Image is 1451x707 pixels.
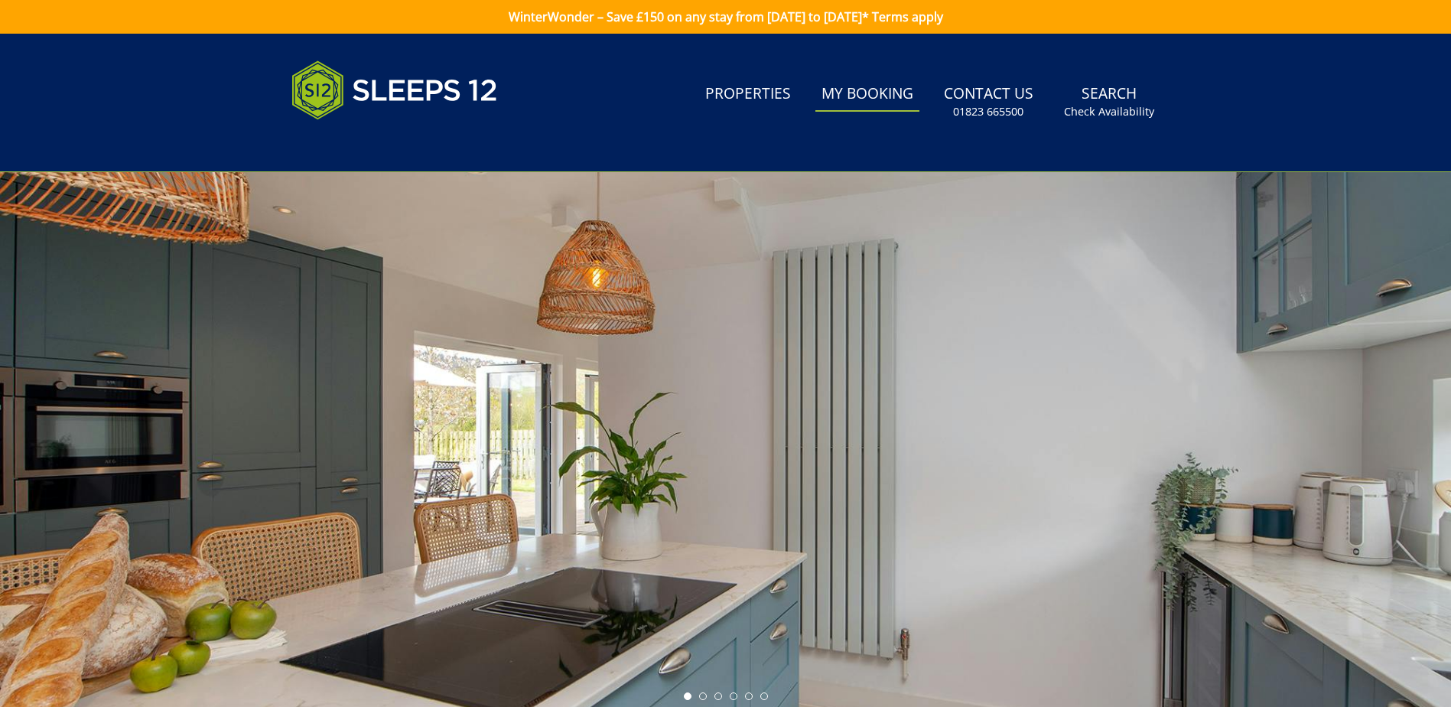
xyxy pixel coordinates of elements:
small: 01823 665500 [953,104,1023,119]
a: My Booking [815,77,919,112]
a: SearchCheck Availability [1058,77,1160,127]
a: Contact Us01823 665500 [938,77,1039,127]
a: Properties [699,77,797,112]
small: Check Availability [1064,104,1154,119]
img: Sleeps 12 [291,52,498,129]
iframe: Customer reviews powered by Trustpilot [284,138,444,151]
